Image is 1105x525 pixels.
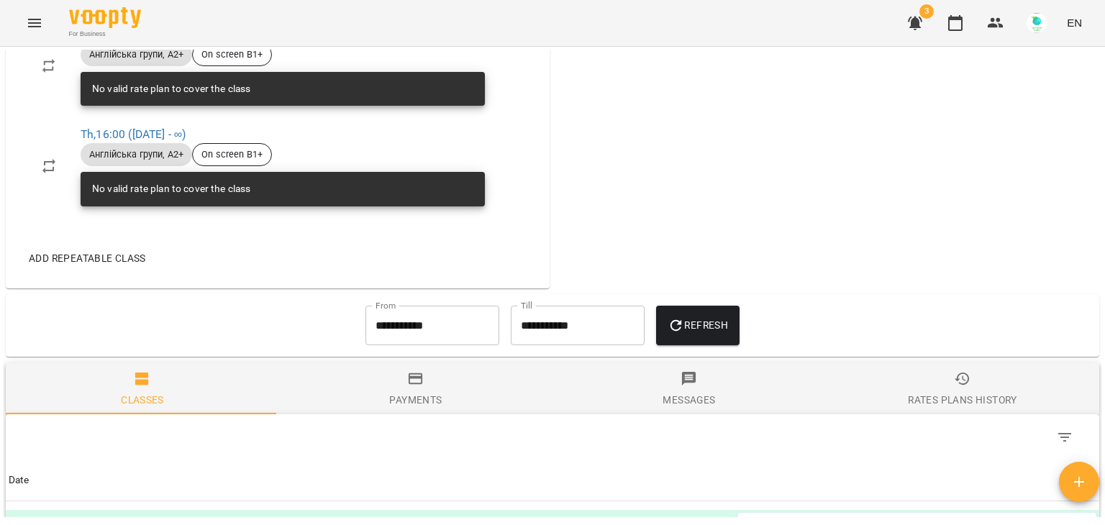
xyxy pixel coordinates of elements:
div: Sort [9,472,29,489]
div: No valid rate plan to cover the class [92,76,250,102]
span: 3 [919,4,934,19]
span: For Business [69,29,141,39]
span: Add repeatable class [29,250,146,267]
div: Table Toolbar [6,414,1099,460]
div: Payments [389,391,442,408]
div: On screen B1+ [192,43,272,66]
span: On screen B1+ [193,148,271,161]
span: Date [9,472,1096,489]
button: Refresh [656,306,740,346]
img: Voopty Logo [69,7,141,28]
span: Англійська групи, A2+ [81,148,192,161]
div: No valid rate plan to cover the class [92,176,250,202]
span: Refresh [668,316,728,334]
button: Filter [1047,420,1082,455]
button: EN [1061,9,1088,36]
img: bbf80086e43e73aae20379482598e1e8.jpg [1027,13,1047,33]
div: On screen B1+ [192,143,272,166]
span: EN [1067,15,1082,30]
button: Add repeatable class [23,245,152,271]
span: Англійська групи, A2+ [81,48,192,61]
div: Classes [121,391,164,408]
div: Date [9,472,29,489]
div: Rates Plans History [908,391,1017,408]
button: Menu [17,6,52,40]
a: Th,16:00 ([DATE] - ∞) [81,127,186,141]
span: On screen B1+ [193,48,271,61]
div: Messages [663,391,715,408]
